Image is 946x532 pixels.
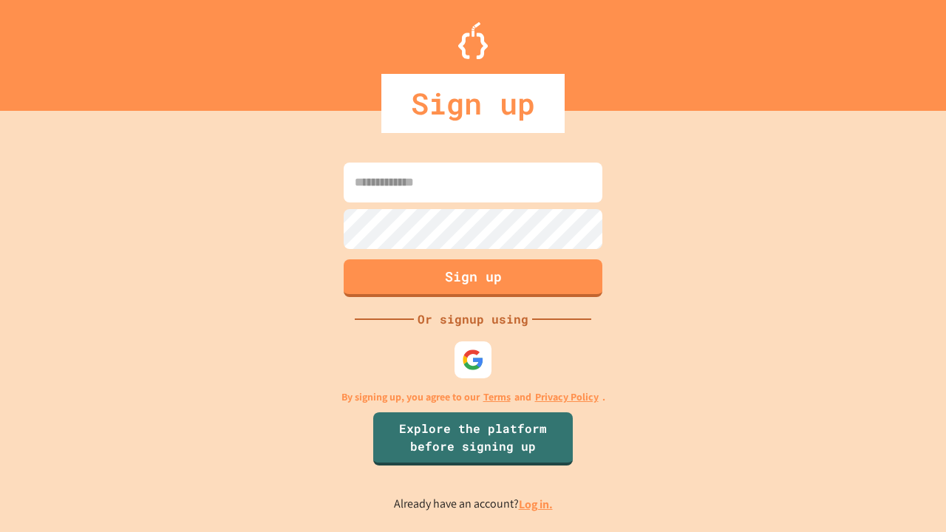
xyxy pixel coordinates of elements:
[823,409,931,471] iframe: chat widget
[344,259,602,297] button: Sign up
[519,497,553,512] a: Log in.
[414,310,532,328] div: Or signup using
[373,412,573,465] a: Explore the platform before signing up
[458,22,488,59] img: Logo.svg
[535,389,599,405] a: Privacy Policy
[381,74,565,133] div: Sign up
[341,389,605,405] p: By signing up, you agree to our and .
[483,389,511,405] a: Terms
[462,349,484,371] img: google-icon.svg
[884,473,931,517] iframe: chat widget
[394,495,553,514] p: Already have an account?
